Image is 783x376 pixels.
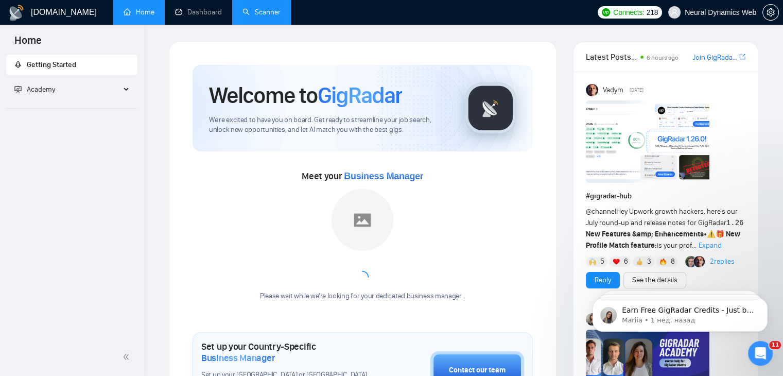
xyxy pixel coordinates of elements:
[739,53,745,61] span: export
[602,8,610,16] img: upwork-logo.png
[707,230,716,238] span: ⚠️
[586,207,616,216] span: @channel
[762,4,779,21] button: setting
[613,7,644,18] span: Connects:
[8,5,25,21] img: logo
[318,81,402,109] span: GigRadar
[14,85,55,94] span: Academy
[685,256,697,267] img: Alex B
[699,241,722,250] span: Expand
[763,8,778,16] span: setting
[670,257,674,267] span: 8
[762,8,779,16] a: setting
[449,365,506,376] div: Contact our team
[577,276,783,348] iframe: Intercom notifications сообщение
[302,170,423,182] span: Meet your
[242,8,281,16] a: searchScanner
[692,52,737,63] a: Join GigRadar Slack Community
[595,275,611,286] a: Reply
[14,61,22,68] span: rocket
[613,258,620,265] img: ❤️
[201,352,275,364] span: Business Manager
[586,230,704,238] strong: New Features &amp; Enhancements
[647,7,658,18] span: 218
[671,9,678,16] span: user
[354,269,371,286] span: loading
[14,86,22,93] span: fund-projection-screen
[739,52,745,62] a: export
[748,341,773,366] iframe: Intercom live chat
[6,55,137,75] li: Getting Started
[586,100,709,183] img: F09AC4U7ATU-image.png
[175,8,222,16] a: dashboardDashboard
[586,50,637,63] span: Latest Posts from the GigRadar Community
[123,352,133,362] span: double-left
[647,54,678,61] span: 6 hours ago
[589,258,596,265] img: 🙌
[600,257,604,267] span: 5
[716,230,724,238] span: 🎁
[636,258,643,265] img: 👍
[632,275,677,286] a: See the details
[630,86,643,95] span: [DATE]
[27,85,55,94] span: Academy
[6,104,137,111] li: Academy Homepage
[726,219,744,227] code: 1.26
[586,84,598,96] img: Vadym
[586,191,745,202] h1: # gigradar-hub
[6,33,50,55] span: Home
[124,8,154,16] a: homeHome
[201,341,379,364] h1: Set up your Country-Specific
[710,257,735,267] a: 2replies
[344,171,423,181] span: Business Manager
[647,257,651,267] span: 3
[623,257,628,267] span: 6
[465,82,516,134] img: gigradar-logo.png
[659,258,667,265] img: 🔥
[586,207,744,250] span: Hey Upwork growth hackers, here's our July round-up and release notes for GigRadar • is your prof...
[209,115,448,135] span: We're excited to have you on board. Get ready to streamline your job search, unlock new opportuni...
[623,272,686,288] button: See the details
[27,60,76,69] span: Getting Started
[769,341,781,349] span: 11
[209,81,402,109] h1: Welcome to
[586,272,620,288] button: Reply
[254,292,472,301] div: Please wait while we're looking for your dedicated business manager...
[332,189,393,251] img: placeholder.png
[602,84,623,96] span: Vadym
